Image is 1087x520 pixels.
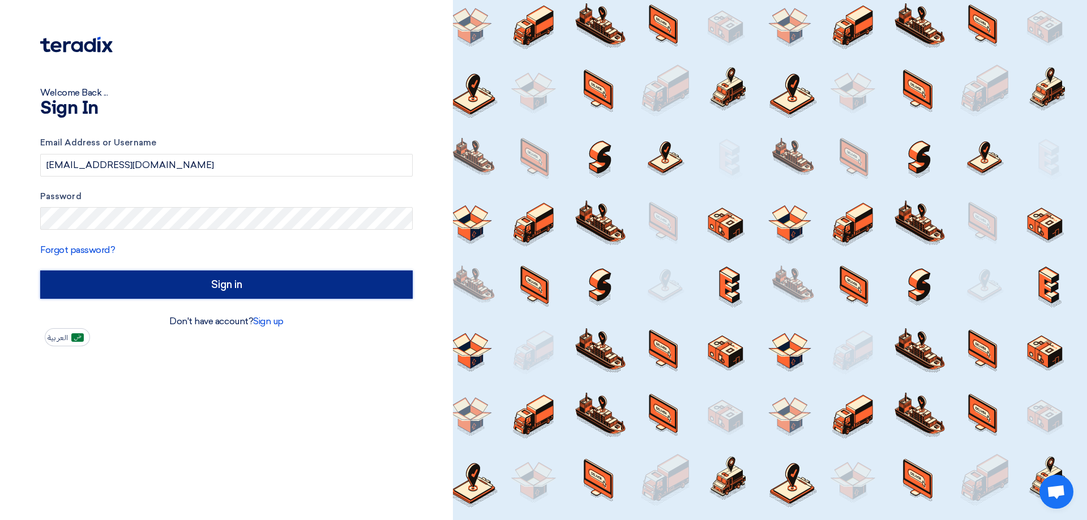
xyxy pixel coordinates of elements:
label: Password [40,190,413,203]
div: Don't have account? [40,315,413,328]
a: Sign up [253,316,284,326]
h1: Sign In [40,100,413,118]
div: Open chat [1039,475,1073,509]
a: Forgot password? [40,244,115,255]
button: العربية [45,328,90,346]
div: Welcome Back ... [40,86,413,100]
span: العربية [48,334,68,342]
input: Sign in [40,270,413,299]
input: Enter your business email or username [40,154,413,177]
img: ar-AR.png [71,333,84,342]
label: Email Address or Username [40,136,413,149]
img: Teradix logo [40,37,113,53]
